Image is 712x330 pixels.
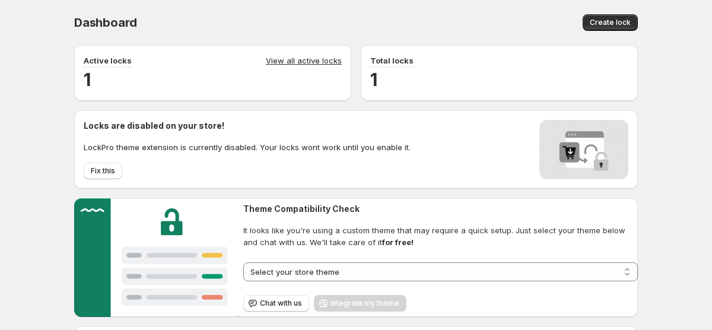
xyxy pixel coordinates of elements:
img: Customer support [74,198,239,317]
span: It looks like you're using a custom theme that may require a quick setup. Just select your theme ... [243,224,638,248]
strong: for free! [382,237,414,247]
h2: Theme Compatibility Check [243,203,638,215]
span: Dashboard [74,15,137,30]
h2: 1 [370,68,628,91]
h2: Locks are disabled on your store! [84,120,411,132]
button: Chat with us [243,295,309,312]
p: Active locks [84,55,132,66]
img: Locks disabled [539,120,628,179]
button: Create lock [583,14,638,31]
button: Fix this [84,163,122,179]
span: Create lock [590,18,631,27]
p: LockPro theme extension is currently disabled. Your locks wont work until you enable it. [84,141,411,153]
span: Chat with us [260,299,302,308]
h2: 1 [84,68,342,91]
p: Total locks [370,55,414,66]
span: Fix this [91,166,115,176]
a: View all active locks [266,55,342,68]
